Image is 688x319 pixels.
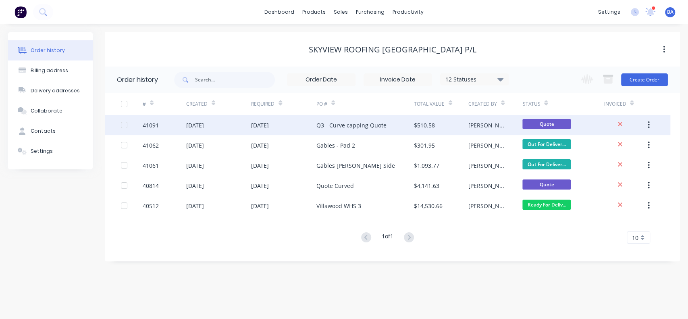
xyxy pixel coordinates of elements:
[414,161,439,170] div: $1,093.77
[468,100,497,108] div: Created By
[15,6,27,18] img: Factory
[251,93,316,115] div: Required
[468,202,507,210] div: [PERSON_NAME]
[522,93,604,115] div: Status
[143,100,146,108] div: #
[287,74,355,86] input: Order Date
[667,8,673,16] span: BA
[621,73,668,86] button: Create Order
[31,47,65,54] div: Order history
[414,100,445,108] div: Total Value
[414,93,468,115] div: Total Value
[31,107,62,115] div: Collaborate
[364,74,432,86] input: Invoice Date
[522,100,540,108] div: Status
[468,141,507,150] div: [PERSON_NAME]
[260,6,298,18] a: dashboard
[468,93,523,115] div: Created By
[186,100,208,108] div: Created
[522,119,571,129] span: Quote
[8,60,93,81] button: Billing address
[186,161,204,170] div: [DATE]
[352,6,389,18] div: purchasing
[8,121,93,141] button: Contacts
[8,40,93,60] button: Order history
[31,87,80,94] div: Delivery addresses
[298,6,330,18] div: products
[186,202,204,210] div: [DATE]
[468,161,507,170] div: [PERSON_NAME]
[316,93,414,115] div: PO #
[143,93,186,115] div: #
[251,181,269,190] div: [DATE]
[309,45,476,54] div: SKYVIEW ROOFING [GEOGRAPHIC_DATA] P/L
[632,234,638,242] span: 10
[414,121,435,129] div: $510.58
[522,179,571,190] span: Quote
[186,121,204,129] div: [DATE]
[316,100,327,108] div: PO #
[143,141,159,150] div: 41062
[468,121,507,129] div: [PERSON_NAME]
[468,181,507,190] div: [PERSON_NAME]
[251,202,269,210] div: [DATE]
[31,148,53,155] div: Settings
[522,200,571,210] span: Ready For Deliv...
[382,232,393,244] div: 1 of 1
[8,101,93,121] button: Collaborate
[522,139,571,149] span: Out For Deliver...
[414,141,435,150] div: $301.95
[594,6,624,18] div: settings
[143,121,159,129] div: 41091
[8,81,93,101] button: Delivery addresses
[143,161,159,170] div: 41061
[414,202,443,210] div: $14,530.66
[31,67,68,74] div: Billing address
[8,141,93,161] button: Settings
[316,141,355,150] div: Gables - Pad 2
[143,202,159,210] div: 40512
[251,100,274,108] div: Required
[251,121,269,129] div: [DATE]
[316,202,361,210] div: Villawood WHS 3
[316,181,354,190] div: Quote Curved
[604,100,626,108] div: Invoiced
[117,75,158,85] div: Order history
[389,6,428,18] div: productivity
[522,159,571,169] span: Out For Deliver...
[143,181,159,190] div: 40814
[604,93,647,115] div: Invoiced
[186,181,204,190] div: [DATE]
[251,161,269,170] div: [DATE]
[186,141,204,150] div: [DATE]
[251,141,269,150] div: [DATE]
[441,75,508,84] div: 12 Statuses
[316,161,395,170] div: Gables [PERSON_NAME] Side
[195,72,275,88] input: Search...
[31,127,56,135] div: Contacts
[330,6,352,18] div: sales
[316,121,387,129] div: Q3 - Curve capping Quote
[186,93,252,115] div: Created
[414,181,439,190] div: $4,141.63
